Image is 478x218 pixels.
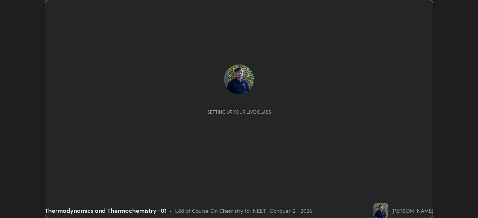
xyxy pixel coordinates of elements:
[207,109,271,115] div: Setting up your live class
[170,207,172,215] div: •
[175,207,312,215] div: L88 of Course On Chemistry for NEET -Conquer-2 - 2026
[373,203,388,218] img: 924660acbe704701a98f0fe2bdf2502a.jpg
[224,64,254,94] img: 924660acbe704701a98f0fe2bdf2502a.jpg
[391,207,433,215] div: [PERSON_NAME]
[45,206,167,215] div: Thermodynamics and Thermochemistry -01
